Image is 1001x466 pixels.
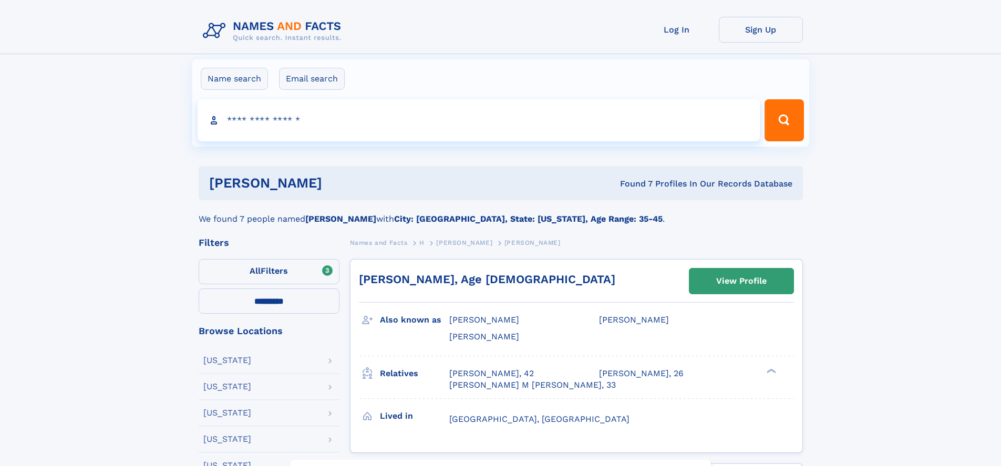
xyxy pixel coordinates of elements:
[359,273,615,286] a: [PERSON_NAME], Age [DEMOGRAPHIC_DATA]
[380,365,449,382] h3: Relatives
[449,332,519,341] span: [PERSON_NAME]
[764,367,777,374] div: ❯
[449,379,616,391] a: [PERSON_NAME] M [PERSON_NAME], 33
[449,414,630,424] span: [GEOGRAPHIC_DATA], [GEOGRAPHIC_DATA]
[350,236,408,249] a: Names and Facts
[198,99,760,141] input: search input
[471,178,792,190] div: Found 7 Profiles In Our Records Database
[201,68,268,90] label: Name search
[689,268,793,294] a: View Profile
[199,326,339,336] div: Browse Locations
[203,382,251,391] div: [US_STATE]
[419,239,425,246] span: H
[250,266,261,276] span: All
[436,239,492,246] span: [PERSON_NAME]
[199,200,803,225] div: We found 7 people named with .
[199,259,339,284] label: Filters
[199,17,350,45] img: Logo Names and Facts
[449,368,534,379] a: [PERSON_NAME], 42
[203,409,251,417] div: [US_STATE]
[599,315,669,325] span: [PERSON_NAME]
[279,68,345,90] label: Email search
[419,236,425,249] a: H
[199,238,339,247] div: Filters
[305,214,376,224] b: [PERSON_NAME]
[449,315,519,325] span: [PERSON_NAME]
[380,311,449,329] h3: Also known as
[436,236,492,249] a: [PERSON_NAME]
[394,214,663,224] b: City: [GEOGRAPHIC_DATA], State: [US_STATE], Age Range: 35-45
[599,368,684,379] a: [PERSON_NAME], 26
[203,356,251,365] div: [US_STATE]
[203,435,251,443] div: [US_STATE]
[209,177,471,190] h1: [PERSON_NAME]
[380,407,449,425] h3: Lived in
[765,99,803,141] button: Search Button
[716,269,767,293] div: View Profile
[719,17,803,43] a: Sign Up
[635,17,719,43] a: Log In
[504,239,561,246] span: [PERSON_NAME]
